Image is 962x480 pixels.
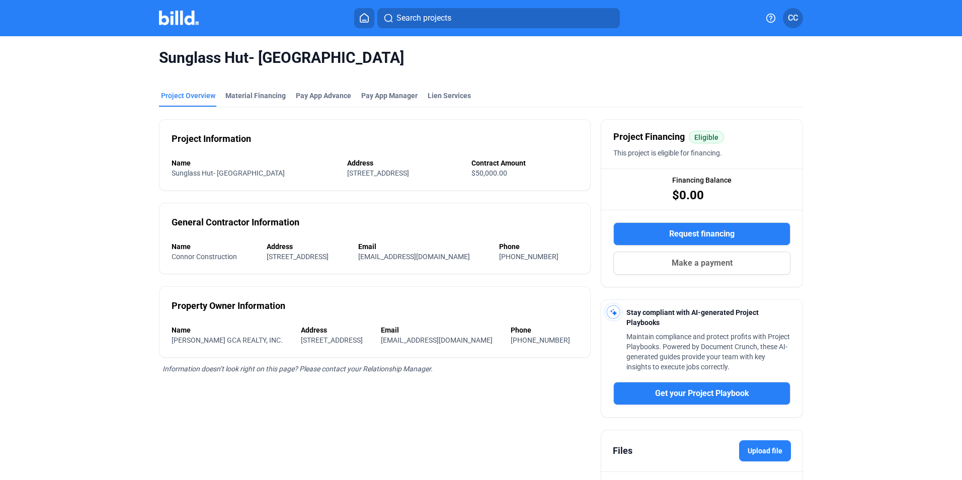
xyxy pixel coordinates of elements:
span: [PHONE_NUMBER] [499,253,558,261]
span: $50,000.00 [471,169,507,177]
div: Phone [499,242,578,252]
span: Make a payment [672,257,733,269]
div: Address [347,158,461,168]
span: Sunglass Hut- [GEOGRAPHIC_DATA] [159,48,803,67]
button: Search projects [377,8,620,28]
div: Name [172,158,337,168]
div: Email [381,325,501,335]
div: Project Overview [161,91,215,101]
div: Phone [511,325,578,335]
span: Request financing [669,228,735,240]
div: Contract Amount [471,158,578,168]
button: Get your Project Playbook [613,382,790,405]
span: [STREET_ADDRESS] [347,169,409,177]
span: Project Financing [613,130,685,144]
span: Search projects [396,12,451,24]
div: Material Financing [225,91,286,101]
span: [EMAIL_ADDRESS][DOMAIN_NAME] [381,336,493,344]
img: Billd Company Logo [159,11,199,25]
span: Financing Balance [672,175,732,185]
div: Project Information [172,132,251,146]
div: Address [267,242,348,252]
div: Email [358,242,490,252]
div: Lien Services [428,91,471,101]
div: Name [172,325,291,335]
div: General Contractor Information [172,215,299,229]
span: [PERSON_NAME] GCA REALTY, INC. [172,336,283,344]
span: Stay compliant with AI-generated Project Playbooks [626,308,759,327]
div: Files [613,444,632,458]
div: Name [172,242,257,252]
span: [STREET_ADDRESS] [267,253,329,261]
span: Sunglass Hut- [GEOGRAPHIC_DATA] [172,169,285,177]
mat-chip: Eligible [689,131,724,143]
span: [PHONE_NUMBER] [511,336,570,344]
span: Connor Construction [172,253,237,261]
span: [EMAIL_ADDRESS][DOMAIN_NAME] [358,253,470,261]
div: Property Owner Information [172,299,285,313]
span: This project is eligible for financing. [613,149,722,157]
span: Information doesn’t look right on this page? Please contact your Relationship Manager. [163,365,433,373]
span: $0.00 [672,187,704,203]
button: CC [783,8,803,28]
span: Pay App Manager [361,91,418,101]
label: Upload file [739,440,791,461]
span: [STREET_ADDRESS] [301,336,363,344]
span: CC [788,12,798,24]
span: Maintain compliance and protect profits with Project Playbooks. Powered by Document Crunch, these... [626,333,790,371]
div: Pay App Advance [296,91,351,101]
div: Address [301,325,371,335]
span: Get your Project Playbook [655,387,749,399]
button: Make a payment [613,252,790,275]
button: Request financing [613,222,790,246]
